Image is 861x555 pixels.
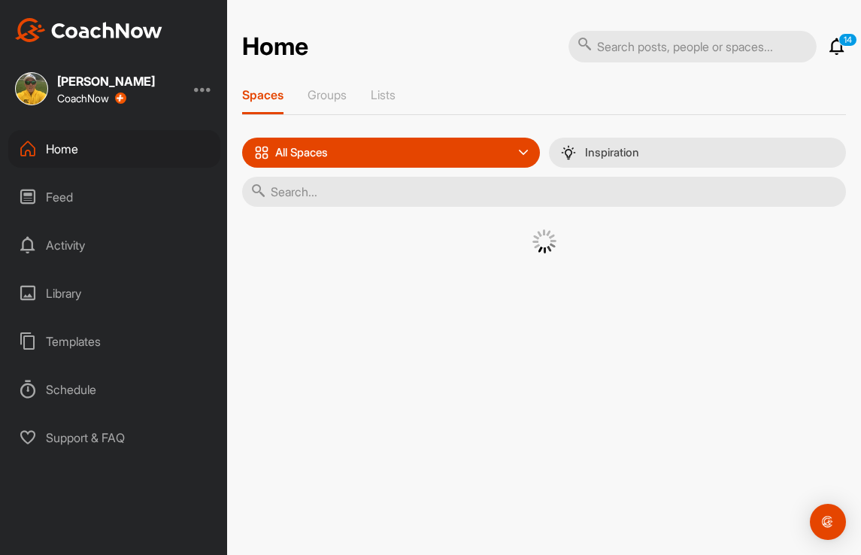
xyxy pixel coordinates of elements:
[8,130,220,168] div: Home
[8,371,220,408] div: Schedule
[15,72,48,105] img: square_4d91103d17b7e62ecc905928b2bb3745.jpg
[308,87,347,102] p: Groups
[57,75,155,87] div: [PERSON_NAME]
[254,145,269,160] img: icon
[838,33,857,47] p: 14
[585,147,639,159] p: Inspiration
[561,145,576,160] img: menuIcon
[242,32,308,62] h2: Home
[532,229,556,253] img: G6gVgL6ErOh57ABN0eRmCEwV0I4iEi4d8EwaPGI0tHgoAbU4EAHFLEQAh+QQFCgALACwIAA4AGAASAAAEbHDJSesaOCdk+8xg...
[57,92,126,105] div: CoachNow
[242,87,283,102] p: Spaces
[8,323,220,360] div: Templates
[15,18,162,42] img: CoachNow
[242,177,846,207] input: Search...
[8,419,220,456] div: Support & FAQ
[371,87,396,102] p: Lists
[8,178,220,216] div: Feed
[810,504,846,540] div: Open Intercom Messenger
[568,31,817,62] input: Search posts, people or spaces...
[275,147,328,159] p: All Spaces
[8,274,220,312] div: Library
[8,226,220,264] div: Activity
